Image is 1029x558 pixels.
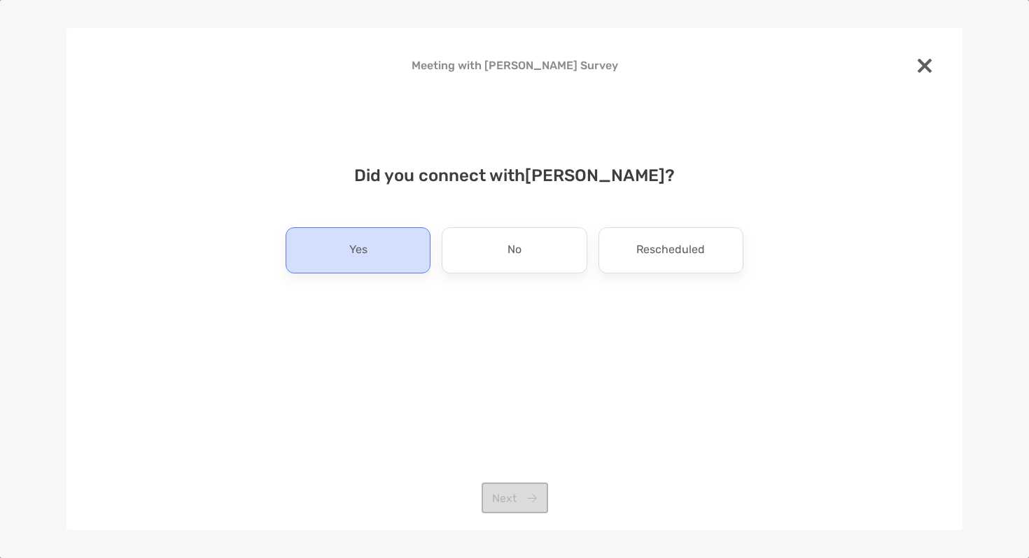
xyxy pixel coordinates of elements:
[89,166,940,185] h4: Did you connect with [PERSON_NAME] ?
[636,239,705,262] p: Rescheduled
[507,239,521,262] p: No
[349,239,367,262] p: Yes
[918,59,932,73] img: close modal
[89,59,940,72] h4: Meeting with [PERSON_NAME] Survey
